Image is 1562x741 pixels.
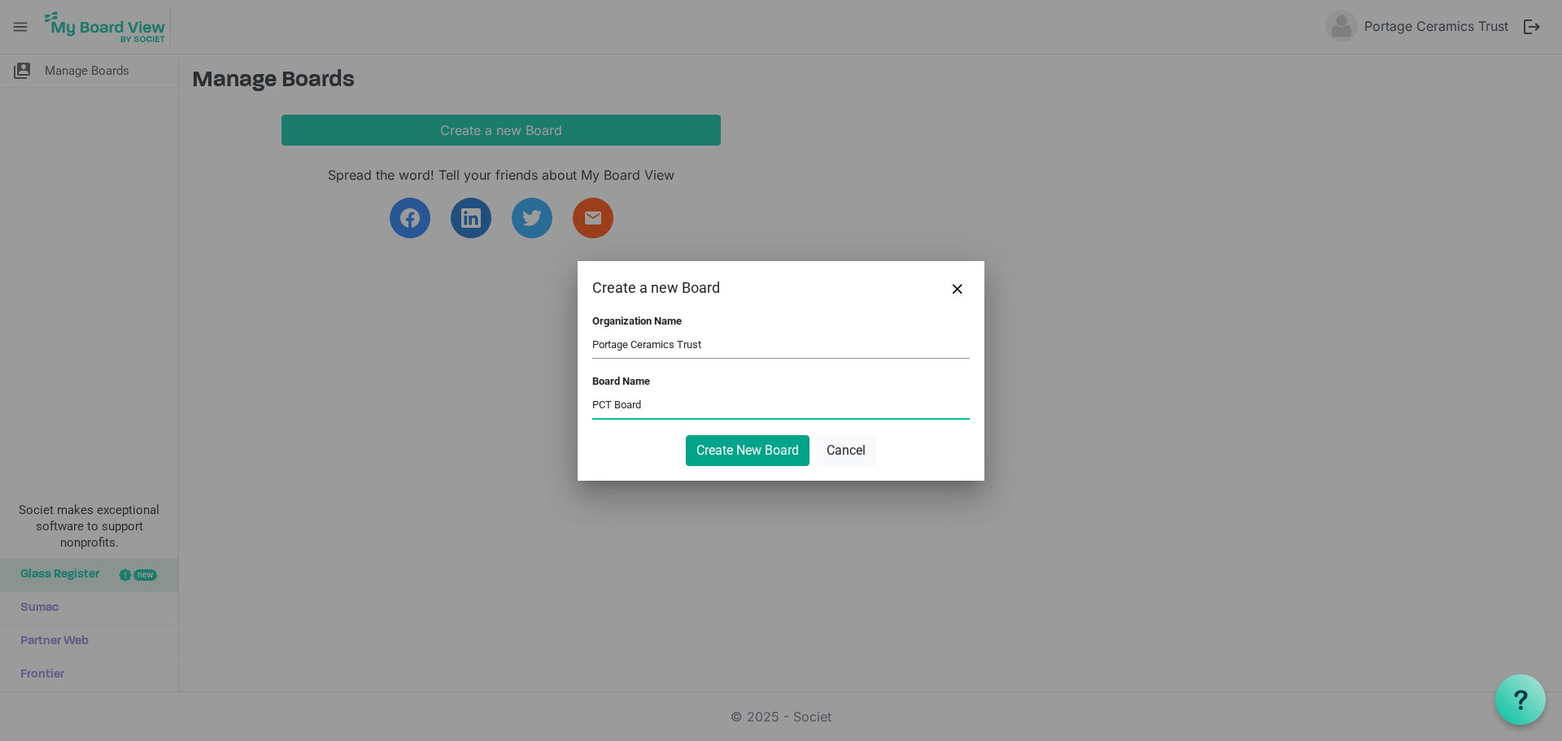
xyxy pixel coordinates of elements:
[592,315,682,327] label: Organization Name
[592,276,894,300] div: Create a new Board
[816,435,876,466] button: Cancel
[592,375,650,387] label: Board Name
[686,435,809,466] button: Create New Board
[945,276,970,300] button: Close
